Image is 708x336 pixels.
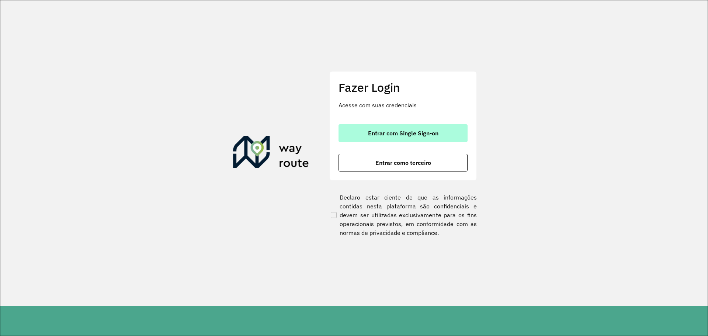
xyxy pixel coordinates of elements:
span: Entrar como terceiro [375,160,431,166]
button: button [339,154,468,172]
img: Roteirizador AmbevTech [233,136,309,171]
span: Entrar com Single Sign-on [368,130,438,136]
h2: Fazer Login [339,80,468,94]
label: Declaro estar ciente de que as informações contidas nesta plataforma são confidenciais e devem se... [329,193,477,237]
button: button [339,124,468,142]
p: Acesse com suas credenciais [339,101,468,110]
